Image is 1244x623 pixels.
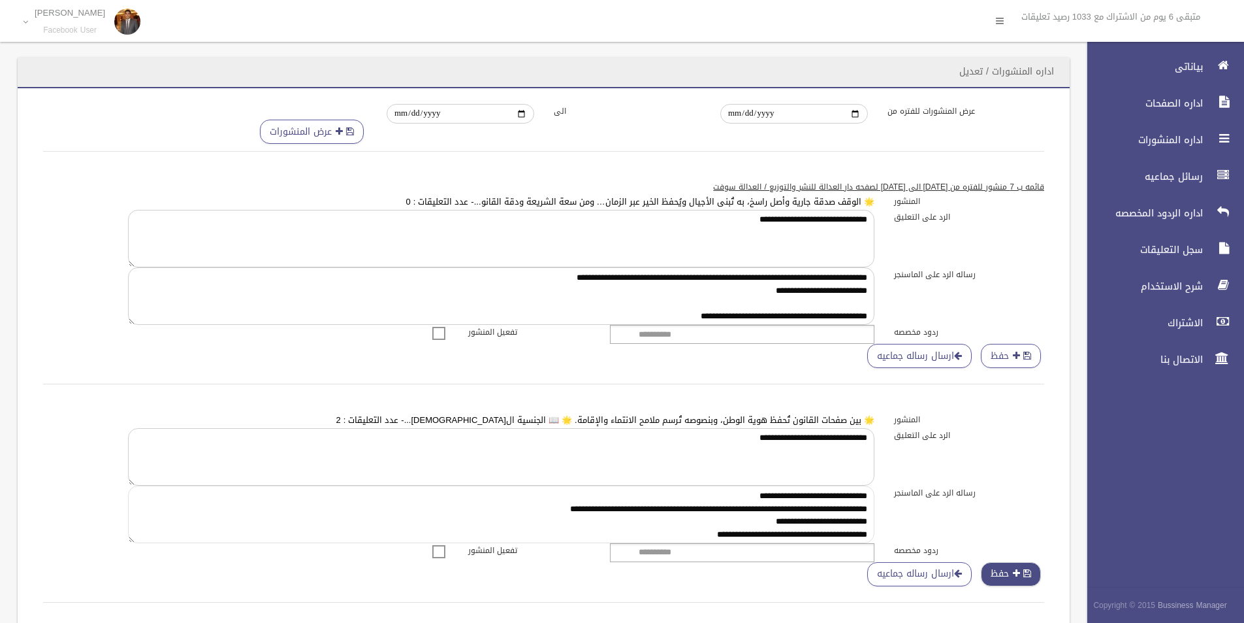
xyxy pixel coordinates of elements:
label: المنشور [884,413,1054,427]
a: ارسال رساله جماعيه [867,344,972,368]
label: تفعيل المنشور [458,543,628,558]
a: الاشتراك [1076,309,1244,337]
label: رساله الرد على الماسنجر [884,267,1054,282]
span: اداره الصفحات [1076,97,1207,110]
label: عرض المنشورات للفتره من [878,104,1045,118]
span: اداره الردود المخصصه [1076,207,1207,220]
p: [PERSON_NAME] [35,8,105,18]
button: حفظ [981,562,1041,586]
a: اداره الصفحات [1076,89,1244,118]
a: الاتصال بنا [1076,345,1244,374]
label: الى [544,104,711,118]
label: المنشور [884,194,1054,209]
span: بياناتى [1076,60,1207,73]
span: الاتصال بنا [1076,353,1207,366]
a: اداره المنشورات [1076,126,1244,154]
span: Copyright © 2015 [1093,598,1155,613]
a: 🌟 بين صفحات القانون تُحفظ هوية الوطن، وبنصوصه تُرسم ملامح الانتماء والإقامة. 🌟 📖 الجنسية ال[DEMOG... [336,412,874,428]
a: رسائل جماعيه [1076,162,1244,191]
label: ردود مخصصه [884,325,1054,339]
label: الرد على التعليق [884,428,1054,443]
span: شرح الاستخدام [1076,280,1207,293]
span: سجل التعليقات [1076,243,1207,256]
span: رسائل جماعيه [1076,170,1207,183]
small: Facebook User [35,25,105,35]
label: ردود مخصصه [884,543,1054,558]
u: قائمه ب 7 منشور للفتره من [DATE] الى [DATE] لصفحه دار العدالة للنشر والتوزيع / العدالة سوفت [713,180,1044,194]
button: حفظ [981,344,1041,368]
label: تفعيل المنشور [458,325,628,339]
label: رساله الرد على الماسنجر [884,486,1054,500]
a: سجل التعليقات [1076,235,1244,264]
a: ارسال رساله جماعيه [867,562,972,586]
a: اداره الردود المخصصه [1076,199,1244,227]
button: عرض المنشورات [260,120,364,144]
a: شرح الاستخدام [1076,272,1244,301]
label: الرد على التعليق [884,210,1054,224]
strong: Bussiness Manager [1158,598,1227,613]
span: الاشتراك [1076,316,1207,329]
header: اداره المنشورات / تعديل [944,59,1070,84]
span: اداره المنشورات [1076,133,1207,146]
a: 🌟 الوقف صدقة جارية وأصل راسخ، به تُبنى الأجيال ويُحفظ الخير عبر الزمان… ومن سعة الشريعة ودقة القا... [406,194,874,210]
a: بياناتى [1076,52,1244,81]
